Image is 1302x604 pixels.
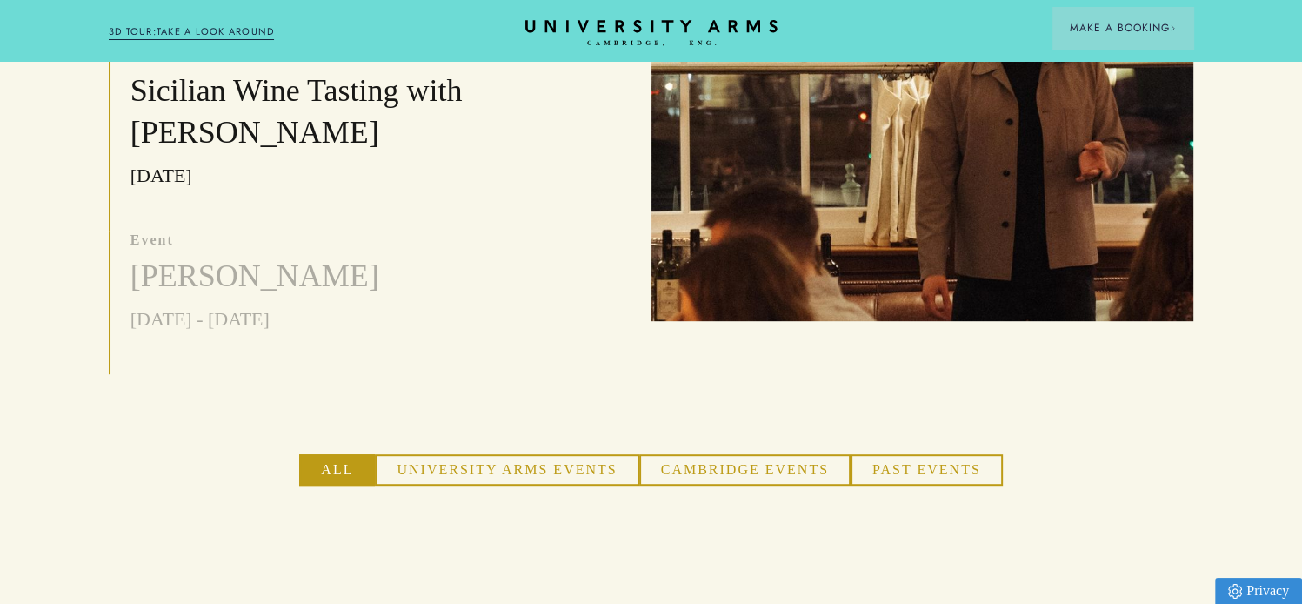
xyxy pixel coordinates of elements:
img: Privacy [1228,584,1242,599]
button: Make a BookingArrow icon [1052,7,1193,49]
h3: Sicilian Wine Tasting with [PERSON_NAME] [130,70,491,154]
a: Home [525,20,778,47]
a: 3D TOUR:TAKE A LOOK AROUND [109,24,275,40]
button: Past Events [851,454,1003,486]
span: Make a Booking [1070,20,1176,36]
a: Privacy [1215,578,1302,604]
a: event Sicilian Wine Tasting with [PERSON_NAME] [DATE] [110,45,491,191]
button: Cambridge Events [639,454,851,486]
button: University Arms Events [375,454,638,486]
img: Arrow icon [1170,25,1176,31]
button: All [299,454,375,486]
p: event [130,231,379,250]
p: [DATE] - [DATE] [130,304,379,334]
p: [DATE] [130,160,491,191]
h3: [PERSON_NAME] [130,256,379,298]
a: event [PERSON_NAME] [DATE] - [DATE] [110,231,379,334]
